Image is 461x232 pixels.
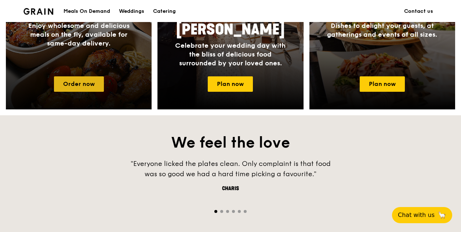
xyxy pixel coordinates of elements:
a: Plan now [208,76,253,92]
span: Go to slide 5 [238,210,241,213]
div: Catering [153,0,176,22]
span: 🦙 [438,211,446,220]
span: Chat with us [398,211,435,220]
div: Weddings [119,0,144,22]
a: Catering [149,0,180,22]
span: Enjoy wholesome and delicious meals on the fly, available for same-day delivery. [28,22,130,47]
a: Order now [54,76,104,92]
span: Go to slide 6 [244,210,247,213]
span: Go to slide 1 [214,210,217,213]
span: Celebrate your wedding day with the bliss of delicious food surrounded by your loved ones. [175,41,286,67]
button: Chat with us🦙 [392,207,452,223]
a: Contact us [400,0,438,22]
div: "Everyone licked the plates clean. Only complaint is that food was so good we had a hard time pic... [120,159,341,179]
img: Grain [23,8,53,15]
span: Go to slide 2 [220,210,223,213]
span: Go to slide 4 [232,210,235,213]
a: Weddings [115,0,149,22]
span: Go to slide 3 [226,210,229,213]
div: Charis [120,185,341,192]
div: Meals On Demand [63,0,110,22]
a: Plan now [360,76,405,92]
